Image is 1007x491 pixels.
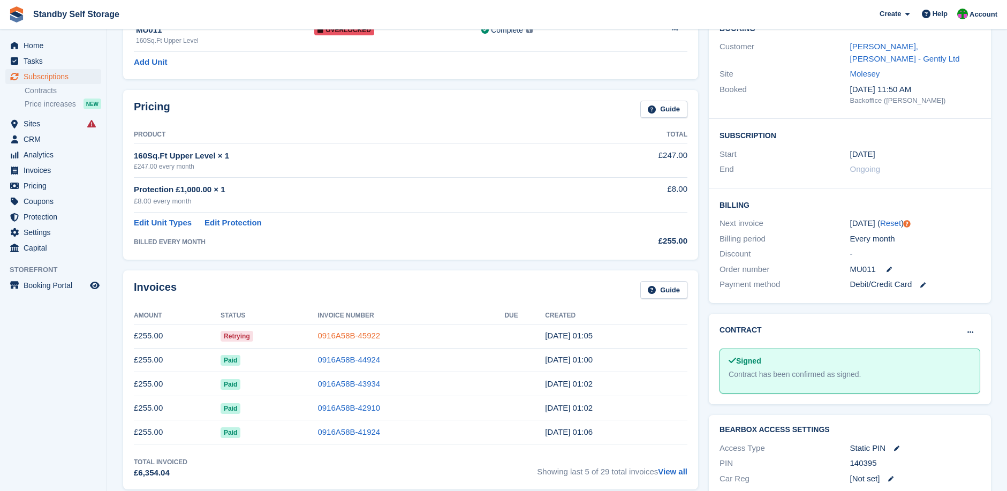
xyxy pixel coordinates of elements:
[585,235,687,247] div: £255.00
[314,25,374,35] span: Overlocked
[134,126,585,143] th: Product
[317,379,380,388] a: 0916A58B-43934
[24,132,88,147] span: CRM
[850,457,980,470] div: 140395
[134,348,221,372] td: £255.00
[545,379,593,388] time: 2025-06-26 00:02:47 UTC
[720,84,850,106] div: Booked
[545,331,593,340] time: 2025-08-26 00:05:27 UTC
[880,9,901,19] span: Create
[5,38,101,53] a: menu
[526,27,533,33] img: icon-info-grey-7440780725fd019a000dd9b08b2336e03edf1995a4989e88bcd33f0948082b44.svg
[720,278,850,291] div: Payment method
[933,9,948,19] span: Help
[720,130,980,140] h2: Subscription
[5,278,101,293] a: menu
[24,163,88,178] span: Invoices
[87,119,96,128] i: Smart entry sync failures have occurred
[902,219,912,229] div: Tooltip anchor
[5,163,101,178] a: menu
[850,263,876,276] span: MU011
[134,162,585,171] div: £247.00 every month
[88,279,101,292] a: Preview store
[29,5,124,23] a: Standby Self Storage
[850,442,980,455] div: Static PIN
[25,99,76,109] span: Price increases
[205,217,262,229] a: Edit Protection
[640,281,687,299] a: Guide
[5,240,101,255] a: menu
[850,69,880,78] a: Molesey
[545,307,687,324] th: Created
[720,324,762,336] h2: Contract
[880,218,901,228] a: Reset
[720,248,850,260] div: Discount
[5,54,101,69] a: menu
[134,324,221,348] td: £255.00
[5,209,101,224] a: menu
[24,225,88,240] span: Settings
[850,217,980,230] div: [DATE] ( )
[850,473,980,485] div: [Not set]
[24,116,88,131] span: Sites
[24,240,88,255] span: Capital
[134,150,585,162] div: 160Sq.Ft Upper Level × 1
[720,68,850,80] div: Site
[720,426,980,434] h2: BearBox Access Settings
[504,307,545,324] th: Due
[850,248,980,260] div: -
[24,69,88,84] span: Subscriptions
[720,163,850,176] div: End
[850,42,960,63] a: [PERSON_NAME], [PERSON_NAME] - Gently Ltd
[850,278,980,291] div: Debit/Credit Card
[134,372,221,396] td: £255.00
[221,307,317,324] th: Status
[850,148,875,161] time: 2023-04-26 00:00:00 UTC
[720,442,850,455] div: Access Type
[850,84,980,96] div: [DATE] 11:50 AM
[545,427,593,436] time: 2025-04-26 00:06:03 UTC
[720,41,850,65] div: Customer
[134,101,170,118] h2: Pricing
[640,101,687,118] a: Guide
[545,355,593,364] time: 2025-07-26 00:00:35 UTC
[729,356,971,367] div: Signed
[24,278,88,293] span: Booking Portal
[221,379,240,390] span: Paid
[317,331,380,340] a: 0916A58B-45922
[545,403,593,412] time: 2025-05-26 00:02:56 UTC
[720,217,850,230] div: Next invoice
[720,457,850,470] div: PIN
[84,99,101,109] div: NEW
[970,9,997,20] span: Account
[134,420,221,444] td: £255.00
[720,233,850,245] div: Billing period
[585,126,687,143] th: Total
[221,403,240,414] span: Paid
[24,54,88,69] span: Tasks
[957,9,968,19] img: Michelle Mustoe
[24,147,88,162] span: Analytics
[136,24,314,36] div: MU011
[5,225,101,240] a: menu
[134,196,585,207] div: £8.00 every month
[658,467,687,476] a: View all
[25,86,101,96] a: Contracts
[221,427,240,438] span: Paid
[850,95,980,106] div: Backoffice ([PERSON_NAME])
[5,147,101,162] a: menu
[537,457,687,479] span: Showing last 5 of 29 total invoices
[221,355,240,366] span: Paid
[134,396,221,420] td: £255.00
[134,281,177,299] h2: Invoices
[24,178,88,193] span: Pricing
[317,427,380,436] a: 0916A58B-41924
[25,98,101,110] a: Price increases NEW
[9,6,25,22] img: stora-icon-8386f47178a22dfd0bd8f6a31ec36ba5ce8667c1dd55bd0f319d3a0aa187defe.svg
[5,116,101,131] a: menu
[134,457,187,467] div: Total Invoiced
[134,467,187,479] div: £6,354.04
[5,132,101,147] a: menu
[491,25,523,36] div: Complete
[720,199,980,210] h2: Billing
